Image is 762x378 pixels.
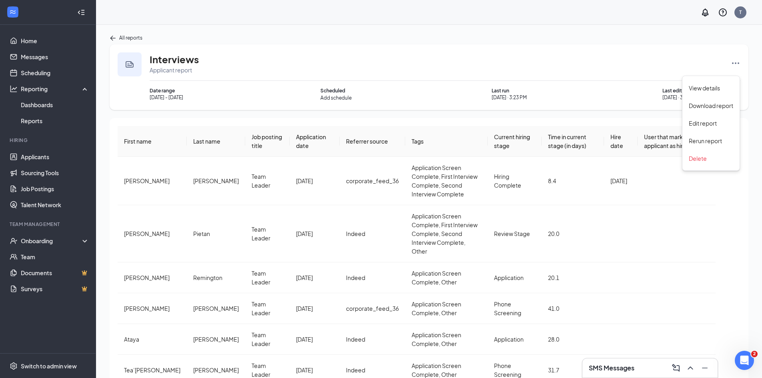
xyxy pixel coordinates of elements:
span: Dixon [193,366,239,374]
span: Application Screen Complete, First Interview Complete, Second Interview Complete, Other [412,212,478,255]
span: 20.1 [548,274,559,281]
button: ComposeMessage [670,362,682,374]
span: Tags [412,138,424,145]
span: Application Screen Complete, Other [412,362,461,378]
span: Team Leader [252,226,270,242]
a: Home [21,33,89,49]
a: Talent Network [21,197,89,213]
span: Rerun report [689,137,722,145]
a: SurveysCrown [21,281,89,297]
a: DocumentsCrown [21,265,89,281]
span: 41.0 [548,305,559,312]
span: 08/28/2025 [296,177,313,184]
svg: Notifications [700,8,710,17]
a: Sourcing Tools [21,165,89,181]
span: Sawyer [193,305,239,312]
span: Interviews [150,53,199,65]
svg: Settings [10,362,18,370]
span: Team Leader [252,331,270,347]
span: Edit report [689,119,717,127]
a: Job Postings [21,181,89,197]
span: Hiring Complete [494,173,521,189]
a: Applicants [21,149,89,165]
span: Holmes [193,336,239,343]
span: Tea’Anna [124,366,180,374]
p: All reports [119,34,142,41]
p: [DATE] · 3:23 PM [492,94,527,101]
span: 28.0 [548,336,559,343]
span: 31.7 [548,366,559,374]
span: 08/22/2025 [296,274,313,281]
span: Pietan [193,230,210,237]
span: 2 [751,351,758,357]
span: Review Stage [494,230,530,237]
span: Hire date [610,133,623,149]
span: Applicant report [150,66,723,74]
span: corporate_feed_36 [346,177,399,184]
span: Phone Screening [494,300,521,316]
svg: Minimize [700,363,710,373]
span: Team Leader [252,362,270,378]
span: View details [689,84,720,92]
span: Job posting title [252,133,282,149]
p: [DATE] · 3:23 PM [662,94,698,101]
button: ChevronUp [684,362,697,374]
div: T [739,9,742,16]
p: [DATE] - [DATE] [150,94,183,101]
p: Scheduled [320,87,352,94]
span: 08/14/2025 [296,366,313,374]
span: Current hiring stage [494,133,530,149]
span: Time in current stage (in days) [548,133,586,149]
span: Download report [689,102,733,110]
span: Application date [296,133,326,149]
span: 08/16/2025 [296,336,313,343]
span: Application Screen Complete, Other [412,331,461,347]
div: Team Management [10,221,88,228]
span: Indeed [346,366,365,374]
span: Team Leader [252,270,270,286]
span: Team Leader [252,173,270,189]
span: Application Screen Complete, First Interview Complete, Second Interview Complete [412,164,478,198]
span: Sadie [124,230,170,237]
span: Last name [193,138,220,145]
a: Reports [21,113,89,129]
svg: Analysis [10,85,18,93]
span: Application Screen Complete, Other [412,300,461,316]
svg: UserCheck [10,237,18,245]
span: Indeed [346,274,365,281]
svg: Ellipses [731,58,740,68]
p: Last edited [662,87,698,94]
span: Ataya [124,336,139,343]
svg: ChevronUp [686,363,695,373]
span: corporate_feed_36 [346,305,399,312]
div: Onboarding [21,237,82,245]
button: Minimize [698,362,711,374]
span: 20.0 [548,230,559,237]
span: Josephine [124,274,170,281]
svg: Collapse [77,8,85,16]
span: 8.4 [548,177,556,184]
a: Scheduling [21,65,89,81]
p: Date range [150,87,183,94]
div: Reporting [21,85,90,93]
span: Phone Screening [494,362,521,378]
svg: ArrowLeft [110,35,116,41]
span: Referrer source [346,138,388,145]
span: Remington [193,274,222,281]
span: User that marked the applicant as hired [644,133,700,149]
a: Messages [21,49,89,65]
span: 09/07/2025 [610,177,627,184]
span: Application [494,274,524,281]
span: 08/05/2025 [296,305,313,312]
span: Application Screen Complete, Other [412,270,461,286]
span: 08/19/2025 [296,230,313,237]
svg: ComposeMessage [671,363,681,373]
svg: Report [125,60,134,69]
span: Dominic [124,177,170,184]
span: Indeed [346,336,365,343]
iframe: Intercom live chat [735,351,754,370]
span: Application [494,336,524,343]
span: Team Leader [252,300,270,316]
a: Dashboards [21,97,89,113]
svg: QuestionInfo [718,8,728,17]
